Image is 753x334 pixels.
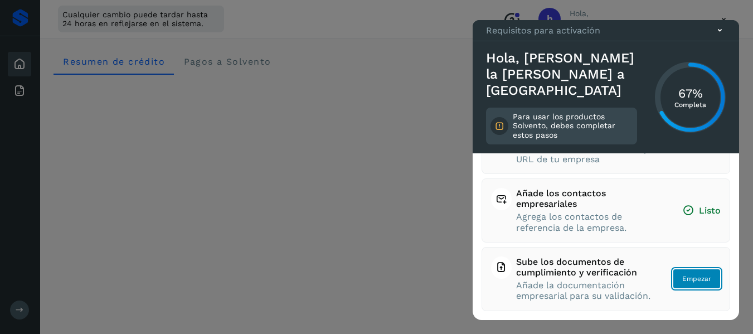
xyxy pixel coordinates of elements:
[674,86,706,100] h3: 67%
[682,205,721,216] span: Listo
[674,101,706,109] p: Completa
[516,188,661,209] span: Añade los contactos empresariales
[673,269,721,289] button: Empezar
[516,256,652,278] span: Sube los documentos de cumplimiento y verificación
[491,256,721,302] button: Sube los documentos de cumplimiento y verificaciónAñade la documentación empresarial para su vali...
[516,143,661,164] span: Dirección, RFC, Razón Social y URL de tu empresa
[513,112,633,140] p: Para usar los productos Solvento, debes completar estos pasos
[486,25,600,36] p: Requisitos para activación
[473,20,739,41] div: Requisitos para activación
[682,274,711,284] span: Empezar
[486,50,637,98] h3: Hola, [PERSON_NAME] la [PERSON_NAME] a [GEOGRAPHIC_DATA]
[516,280,652,301] span: Añade la documentación empresarial para su validación.
[491,188,721,233] button: Añade los contactos empresarialesAgrega los contactos de referencia de la empresa.Listo
[516,211,661,233] span: Agrega los contactos de referencia de la empresa.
